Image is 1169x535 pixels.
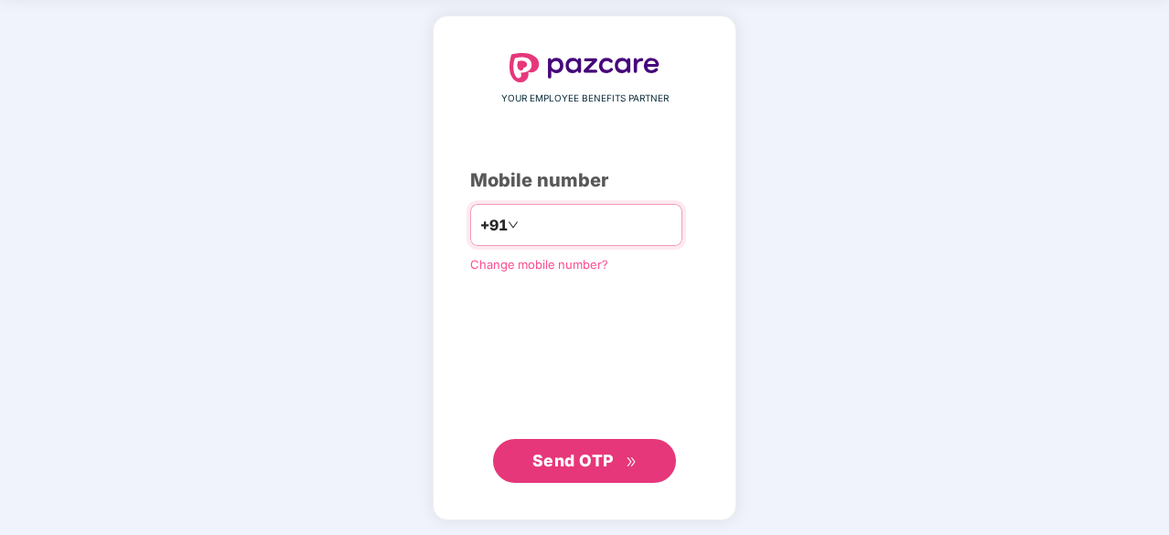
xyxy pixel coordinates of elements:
img: logo [509,53,660,82]
span: +91 [480,214,508,237]
span: Send OTP [532,451,614,470]
span: double-right [626,456,638,468]
a: Change mobile number? [470,257,608,272]
button: Send OTPdouble-right [493,439,676,483]
span: YOUR EMPLOYEE BENEFITS PARTNER [501,91,669,106]
span: down [508,219,519,230]
div: Mobile number [470,166,699,195]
